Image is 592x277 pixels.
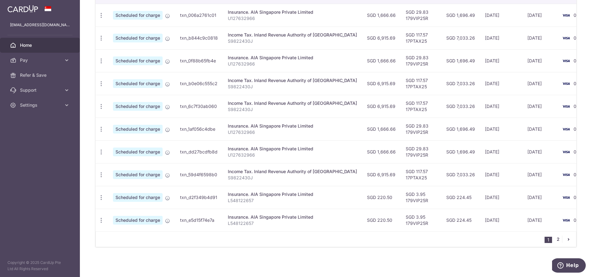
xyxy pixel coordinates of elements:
[228,15,357,22] p: U127632966
[574,217,585,223] span: 0768
[362,49,401,72] td: SGD 1,666.66
[555,236,562,243] a: 2
[20,42,61,48] span: Home
[175,140,223,163] td: txn_dd27bcdfb8d
[480,118,522,140] td: [DATE]
[401,27,441,49] td: SGD 117.57 17PTAX25
[362,72,401,95] td: SGD 6,915.69
[7,5,38,12] img: CardUp
[228,129,357,135] p: U127632966
[441,118,480,140] td: SGD 1,696.49
[20,87,61,93] span: Support
[441,163,480,186] td: SGD 7,033.26
[480,27,522,49] td: [DATE]
[401,95,441,118] td: SGD 117.57 17PTAX25
[113,79,163,88] span: Scheduled for charge
[401,186,441,209] td: SGD 3.95 179VIP25R
[480,209,522,231] td: [DATE]
[362,27,401,49] td: SGD 6,915.69
[362,4,401,27] td: SGD 1,666.66
[228,197,357,204] p: L548122657
[362,118,401,140] td: SGD 1,666.66
[228,55,357,61] div: Insurance. AIA Singapore Private Limited
[560,80,572,87] img: Bank Card
[574,58,585,63] span: 0768
[362,186,401,209] td: SGD 220.50
[175,72,223,95] td: txn_b0e06c555c2
[441,49,480,72] td: SGD 1,696.49
[362,140,401,163] td: SGD 1,666.66
[113,34,163,42] span: Scheduled for charge
[552,258,586,274] iframe: Opens a widget where you can find more information
[480,140,522,163] td: [DATE]
[401,118,441,140] td: SGD 29.83 179VIP25R
[20,57,61,63] span: Pay
[522,72,558,95] td: [DATE]
[401,49,441,72] td: SGD 29.83 179VIP25R
[228,106,357,113] p: S9822430J
[574,81,585,86] span: 0768
[10,22,70,28] p: [EMAIL_ADDRESS][DOMAIN_NAME]
[560,125,572,133] img: Bank Card
[560,34,572,42] img: Bank Card
[20,102,61,108] span: Settings
[113,56,163,65] span: Scheduled for charge
[560,148,572,156] img: Bank Card
[362,95,401,118] td: SGD 6,915.69
[175,27,223,49] td: txn_b844c9c0818
[441,186,480,209] td: SGD 224.45
[113,125,163,134] span: Scheduled for charge
[574,35,585,41] span: 0768
[228,123,357,129] div: Insurance. AIA Singapore Private Limited
[522,95,558,118] td: [DATE]
[560,57,572,65] img: Bank Card
[522,140,558,163] td: [DATE]
[545,237,552,243] li: 1
[228,220,357,226] p: L548122657
[362,209,401,231] td: SGD 220.50
[441,72,480,95] td: SGD 7,033.26
[574,104,585,109] span: 0768
[522,49,558,72] td: [DATE]
[175,49,223,72] td: txn_0f88b65fb4e
[401,4,441,27] td: SGD 29.83 179VIP25R
[480,186,522,209] td: [DATE]
[480,4,522,27] td: [DATE]
[441,95,480,118] td: SGD 7,033.26
[401,209,441,231] td: SGD 3.95 179VIP25R
[228,61,357,67] p: U127632966
[228,214,357,220] div: Insurance. AIA Singapore Private Limited
[175,209,223,231] td: txn_e5d15f74e7a
[574,195,585,200] span: 0768
[113,170,163,179] span: Scheduled for charge
[228,32,357,38] div: Income Tax. Inland Revenue Authority of [GEOGRAPHIC_DATA]
[401,163,441,186] td: SGD 117.57 17PTAX25
[228,146,357,152] div: Insurance. AIA Singapore Private Limited
[522,163,558,186] td: [DATE]
[228,84,357,90] p: S9822430J
[175,186,223,209] td: txn_d2f349b4d91
[113,148,163,156] span: Scheduled for charge
[522,27,558,49] td: [DATE]
[560,12,572,19] img: Bank Card
[175,163,223,186] td: txn_59d4f6598b0
[441,209,480,231] td: SGD 224.45
[560,171,572,178] img: Bank Card
[480,72,522,95] td: [DATE]
[175,95,223,118] td: txn_6c7f30ab060
[228,152,357,158] p: U127632966
[113,102,163,111] span: Scheduled for charge
[175,118,223,140] td: txn_1af056c4dbe
[480,163,522,186] td: [DATE]
[228,100,357,106] div: Income Tax. Inland Revenue Authority of [GEOGRAPHIC_DATA]
[441,140,480,163] td: SGD 1,696.49
[522,186,558,209] td: [DATE]
[480,49,522,72] td: [DATE]
[228,9,357,15] div: Insurance. AIA Singapore Private Limited
[228,175,357,181] p: S9822430J
[480,95,522,118] td: [DATE]
[401,140,441,163] td: SGD 29.83 179VIP25R
[545,232,576,247] nav: pager
[441,4,480,27] td: SGD 1,696.49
